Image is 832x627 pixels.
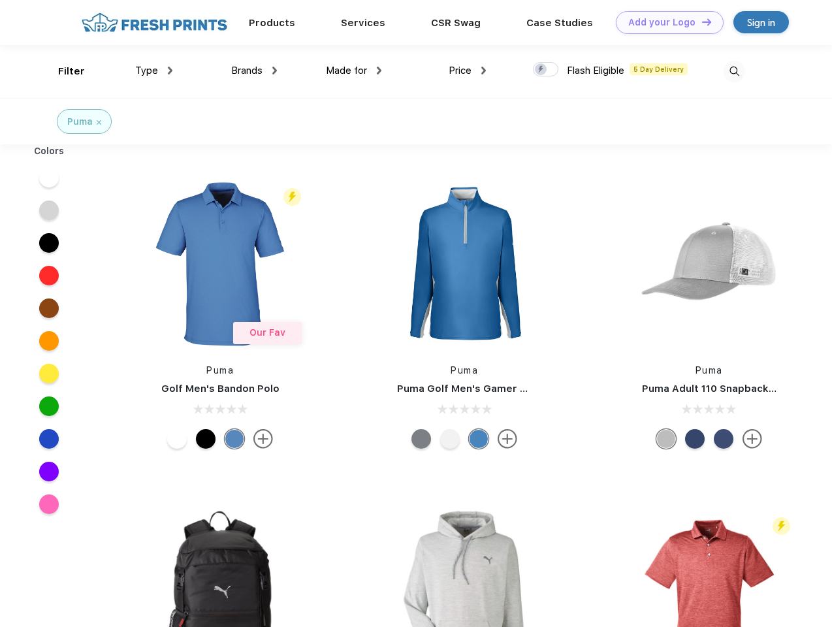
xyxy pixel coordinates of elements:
[696,365,723,376] a: Puma
[397,383,603,394] a: Puma Golf Men's Gamer Golf Quarter-Zip
[449,65,472,76] span: Price
[283,188,301,206] img: flash_active_toggle.svg
[377,177,551,351] img: func=resize&h=266
[133,177,307,351] img: func=resize&h=266
[630,63,688,75] span: 5 Day Delivery
[97,120,101,125] img: filter_cancel.svg
[225,429,244,449] div: Lake Blue
[167,429,187,449] div: Bright White
[628,17,696,28] div: Add your Logo
[685,429,705,449] div: Peacoat with Qut Shd
[135,65,158,76] span: Type
[272,67,277,74] img: dropdown.png
[702,18,711,25] img: DT
[24,144,74,158] div: Colors
[622,177,796,351] img: func=resize&h=266
[451,365,478,376] a: Puma
[773,517,790,535] img: flash_active_toggle.svg
[231,65,263,76] span: Brands
[440,429,460,449] div: Bright White
[78,11,231,34] img: fo%20logo%202.webp
[714,429,733,449] div: Peacoat Qut Shd
[567,65,624,76] span: Flash Eligible
[469,429,488,449] div: Bright Cobalt
[656,429,676,449] div: Quarry with Brt Whit
[747,15,775,30] div: Sign in
[249,17,295,29] a: Products
[206,365,234,376] a: Puma
[431,17,481,29] a: CSR Swag
[58,64,85,79] div: Filter
[67,115,93,129] div: Puma
[161,383,280,394] a: Golf Men's Bandon Polo
[196,429,216,449] div: Puma Black
[326,65,367,76] span: Made for
[168,67,172,74] img: dropdown.png
[481,67,486,74] img: dropdown.png
[743,429,762,449] img: more.svg
[377,67,381,74] img: dropdown.png
[724,61,745,82] img: desktop_search.svg
[341,17,385,29] a: Services
[411,429,431,449] div: Quiet Shade
[498,429,517,449] img: more.svg
[253,429,273,449] img: more.svg
[249,327,285,338] span: Our Fav
[733,11,789,33] a: Sign in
